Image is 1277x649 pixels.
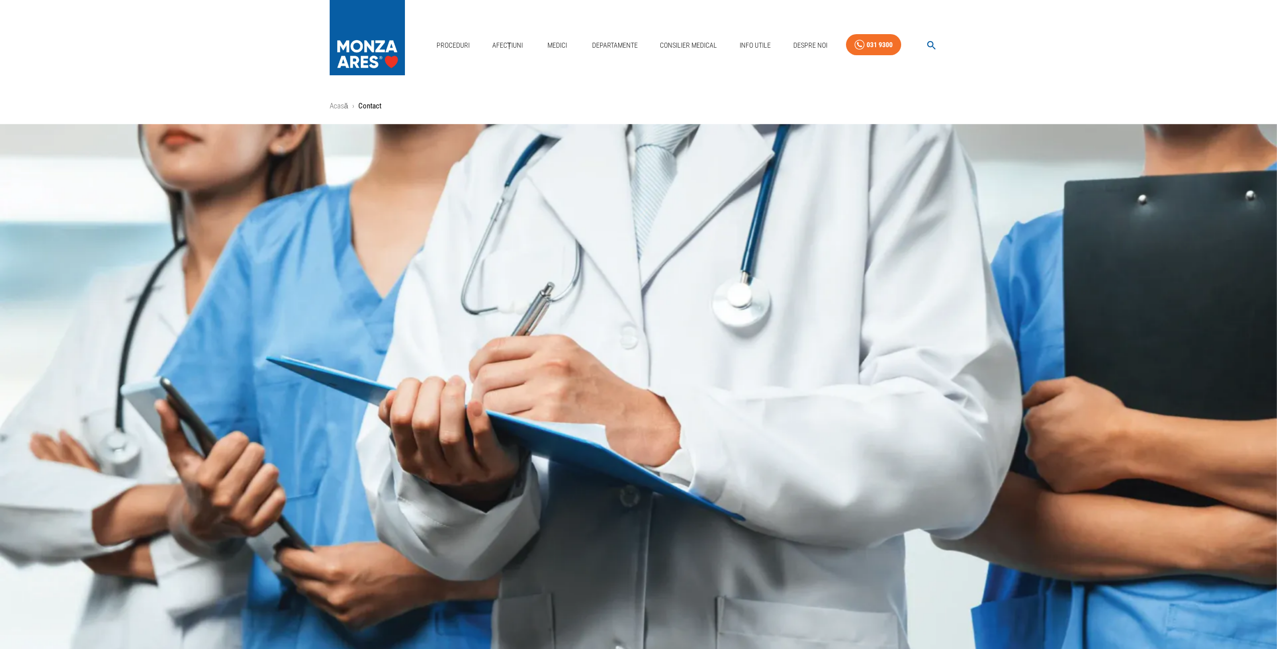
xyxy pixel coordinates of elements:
a: Medici [541,35,574,56]
a: 031 9300 [846,34,901,56]
div: 031 9300 [867,39,893,51]
li: › [352,100,354,112]
a: Info Utile [736,35,775,56]
nav: breadcrumb [330,100,948,112]
a: Consilier Medical [656,35,721,56]
a: Afecțiuni [488,35,527,56]
a: Proceduri [433,35,474,56]
p: Contact [358,100,381,112]
a: Despre Noi [789,35,831,56]
a: Acasă [330,101,348,110]
a: Departamente [588,35,642,56]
